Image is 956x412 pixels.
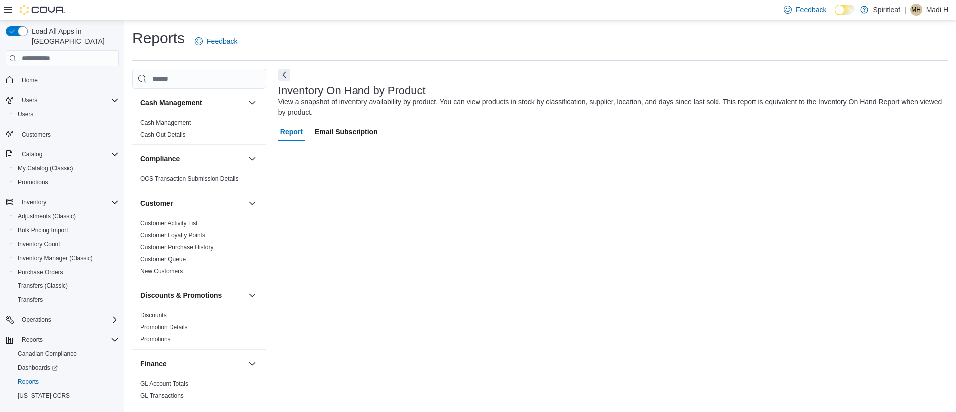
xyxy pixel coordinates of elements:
h3: Finance [140,359,167,369]
h3: Discounts & Promotions [140,290,222,300]
span: Catalog [22,150,42,158]
button: Adjustments (Classic) [10,209,122,223]
button: Finance [140,359,244,369]
p: | [904,4,906,16]
span: Users [18,110,33,118]
a: Reports [14,376,43,388]
span: Operations [22,316,51,324]
div: View a snapshot of inventory availability by product. You can view products in stock by classific... [278,97,943,118]
span: Cash Management [140,119,191,127]
a: Customers [18,129,55,140]
button: Discounts & Promotions [246,289,258,301]
p: Spiritleaf [873,4,900,16]
span: Inventory [22,198,46,206]
h3: Customer [140,198,173,208]
button: Promotions [10,175,122,189]
button: My Catalog (Classic) [10,161,122,175]
span: Canadian Compliance [14,348,119,360]
span: My Catalog (Classic) [18,164,73,172]
button: Reports [2,333,122,347]
a: Cash Out Details [140,131,186,138]
a: Feedback [191,31,241,51]
button: Cash Management [140,98,244,108]
span: Home [22,76,38,84]
div: Compliance [132,173,266,189]
button: Operations [2,313,122,327]
span: Inventory Count [14,238,119,250]
a: Customer Purchase History [140,244,214,251]
span: Inventory Manager (Classic) [18,254,93,262]
button: Users [18,94,41,106]
span: Bulk Pricing Import [14,224,119,236]
a: GL Account Totals [140,380,188,387]
button: Transfers (Classic) [10,279,122,293]
button: Catalog [2,147,122,161]
h1: Reports [132,28,185,48]
span: Transfers (Classic) [18,282,68,290]
span: Transfers [14,294,119,306]
input: Dark Mode [835,5,855,15]
span: Feedback [796,5,826,15]
button: Reports [18,334,47,346]
a: Promotions [140,336,171,343]
div: Madi H [910,4,922,16]
span: Home [18,73,119,86]
button: Discounts & Promotions [140,290,244,300]
div: Discounts & Promotions [132,309,266,349]
a: Users [14,108,37,120]
span: Transfers (Classic) [14,280,119,292]
span: GL Account Totals [140,380,188,388]
button: Users [10,107,122,121]
a: Purchase Orders [14,266,67,278]
p: Madi H [926,4,948,16]
span: Customer Purchase History [140,243,214,251]
div: Cash Management [132,117,266,144]
button: Catalog [18,148,46,160]
a: OCS Transaction Submission Details [140,175,239,182]
h3: Compliance [140,154,180,164]
a: Bulk Pricing Import [14,224,72,236]
span: Email Subscription [315,122,378,141]
button: Next [278,69,290,81]
a: Customer Loyalty Points [140,232,205,239]
a: Adjustments (Classic) [14,210,80,222]
button: Reports [10,375,122,389]
span: Dark Mode [835,15,835,16]
span: Report [280,122,303,141]
span: Customers [18,128,119,140]
button: Cash Management [246,97,258,109]
button: Inventory [2,195,122,209]
button: Inventory [18,196,50,208]
a: New Customers [140,268,183,275]
button: Finance [246,358,258,370]
span: Promotions [18,178,48,186]
button: Home [2,72,122,87]
span: Canadian Compliance [18,350,77,358]
a: Dashboards [14,362,62,374]
span: Feedback [207,36,237,46]
button: Operations [18,314,55,326]
button: Inventory Manager (Classic) [10,251,122,265]
a: [US_STATE] CCRS [14,390,74,402]
span: My Catalog (Classic) [14,162,119,174]
span: GL Transactions [140,392,184,400]
a: Canadian Compliance [14,348,81,360]
span: Discounts [140,311,167,319]
a: Home [18,74,42,86]
a: Discounts [140,312,167,319]
button: Bulk Pricing Import [10,223,122,237]
span: Load All Apps in [GEOGRAPHIC_DATA] [28,26,119,46]
span: Transfers [18,296,43,304]
a: Transfers [14,294,47,306]
span: MH [911,4,921,16]
button: Compliance [140,154,244,164]
span: Reports [18,334,119,346]
button: Customers [2,127,122,141]
span: Users [18,94,119,106]
span: Adjustments (Classic) [14,210,119,222]
span: Dashboards [18,364,58,372]
button: Customer [246,197,258,209]
button: [US_STATE] CCRS [10,389,122,403]
button: Customer [140,198,244,208]
span: Promotions [140,335,171,343]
